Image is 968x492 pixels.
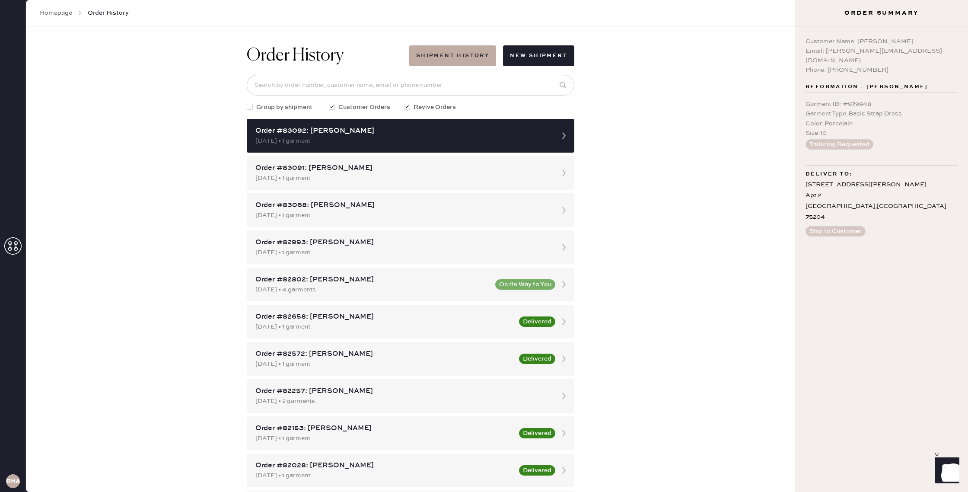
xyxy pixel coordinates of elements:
img: logo [470,10,496,36]
td: Basic Strap Dress - Reformation - Pernille Pink - Size: L [131,347,873,358]
div: Order #83091: [PERSON_NAME] [255,163,550,173]
div: Order #83068: [PERSON_NAME] [255,200,550,211]
button: Ship to Customer [806,226,866,236]
img: logo [470,389,496,415]
div: Shipment #108010 [28,447,939,457]
img: Logo [451,360,515,367]
th: ID [28,335,131,347]
div: Size : 10 [806,128,958,138]
button: New Shipment [503,45,574,66]
h3: Order Summary [795,9,968,17]
div: Color : Porcelain [806,119,958,128]
div: [STREET_ADDRESS][PERSON_NAME] Apt 2 [GEOGRAPHIC_DATA] , [GEOGRAPHIC_DATA] 75204 [806,179,958,223]
button: Tailoring Requested [806,139,873,150]
h3: RHA [6,478,20,484]
button: Delivered [519,428,555,438]
div: [DATE] • 1 garment [255,136,550,146]
div: [DATE] • 1 garment [255,434,514,443]
div: [DATE] • 1 garment [255,211,550,220]
img: Logo [451,171,515,178]
span: Group by shipment [256,102,312,112]
td: Basic Strap Dress - Reformation - [PERSON_NAME] - Size: 10 [121,157,879,169]
div: Order #82993: [PERSON_NAME] [255,237,550,248]
div: Orders In Shipment : [28,481,939,491]
span: Customer Orders [338,102,390,112]
div: Shipment Summary [28,437,939,447]
div: # 89279 [GEOGRAPHIC_DATA] [PERSON_NAME] [EMAIL_ADDRESS][PERSON_NAME][DOMAIN_NAME] [28,291,939,323]
iframe: Front Chat [927,453,964,490]
div: Customer Name: [PERSON_NAME] [806,37,958,46]
div: [DATE] • 1 garment [255,359,514,369]
div: Order #82257: [PERSON_NAME] [255,386,550,396]
div: Order # 83092 [28,68,939,79]
div: Order #83092: [PERSON_NAME] [255,126,550,136]
div: Order #82153: [PERSON_NAME] [255,423,514,434]
input: Search by order number, customer name, email or phone number [247,75,574,96]
img: logo [470,200,496,226]
td: 979947 [28,347,131,358]
th: QTY [873,335,939,347]
button: On Its Way to You [495,279,555,290]
div: Order #82658: [PERSON_NAME] [255,312,514,322]
div: Garment ID : # 979948 [806,99,958,109]
div: Garment Type : Basic Strap Dress [806,109,958,118]
div: Reformation [GEOGRAPHIC_DATA] [28,457,939,468]
th: Description [131,335,873,347]
div: # 89279 [GEOGRAPHIC_DATA] [PERSON_NAME] [EMAIL_ADDRESS][PERSON_NAME][DOMAIN_NAME] [28,102,939,133]
span: Reformation - [PERSON_NAME] [806,82,928,92]
td: 1 [873,347,939,358]
th: Description [121,146,879,157]
div: Email: [PERSON_NAME][EMAIL_ADDRESS][DOMAIN_NAME] [806,46,958,65]
th: QTY [879,146,939,157]
div: [DATE] • 1 garment [255,322,514,332]
div: Packing slip [28,58,939,68]
div: Customer information [28,281,939,291]
div: Order # 83091 [28,258,939,268]
td: 979948 [28,157,121,169]
button: Delivered [519,316,555,327]
span: Order History [88,9,129,17]
div: Packing slip [28,247,939,258]
div: Order #82572: [PERSON_NAME] [255,349,514,359]
div: Phone: [PHONE_NUMBER] [806,65,958,75]
div: [DATE] • 1 garment [255,248,550,257]
span: Revive Orders [414,102,456,112]
div: Customer information [28,92,939,102]
button: Shipment History [409,45,496,66]
td: 1 [879,157,939,169]
a: Homepage [40,9,72,17]
button: Delivered [519,354,555,364]
div: [DATE] • 1 garment [255,173,550,183]
div: Order #82802: [PERSON_NAME] [255,275,490,285]
button: Delivered [519,465,555,476]
div: [DATE] • 2 garments [255,396,550,406]
th: ID [28,146,121,157]
span: Deliver to: [806,169,852,179]
div: [DATE] • 1 garment [255,471,514,480]
div: Order #82028: [PERSON_NAME] [255,460,514,471]
h1: Order History [247,45,344,66]
div: [DATE] • 4 garments [255,285,490,294]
